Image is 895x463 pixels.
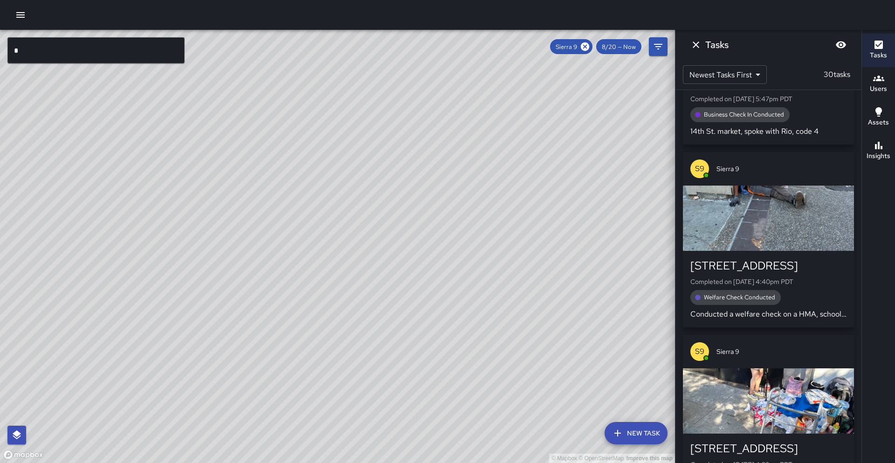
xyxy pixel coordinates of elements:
span: Business Check In Conducted [698,111,790,118]
p: 30 tasks [820,69,854,80]
button: Insights [862,134,895,168]
p: Completed on [DATE] 4:40pm PDT [690,277,847,286]
button: New Task [605,422,668,444]
button: Assets [862,101,895,134]
button: Blur [832,35,850,54]
span: 8/20 — Now [596,43,641,51]
span: Welfare Check Conducted [698,293,781,301]
h6: Assets [868,117,889,128]
button: Users [862,67,895,101]
button: Tasks [862,34,895,67]
button: Dismiss [687,35,705,54]
p: Conducted a welfare check on a HMA, school needed anything and they said no I’m fine, code 4 Secu... [690,309,847,320]
h6: Insights [867,151,890,161]
span: Sierra 9 [550,43,583,51]
div: Newest Tasks First [683,65,767,84]
button: Filters [649,37,668,56]
h6: Tasks [870,50,887,61]
div: Sierra 9 [550,39,592,54]
span: Sierra 9 [716,164,847,173]
button: S9Sierra 9[STREET_ADDRESS]Completed on [DATE] 4:40pm PDTWelfare Check ConductedConducted a welfar... [683,152,854,327]
p: S9 [695,163,704,174]
p: 14th St. market, spoke with Rio, code 4 [690,126,847,137]
p: S9 [695,346,704,357]
h6: Users [870,84,887,94]
div: [STREET_ADDRESS] [690,441,847,456]
p: Completed on [DATE] 5:47pm PDT [690,94,847,104]
h6: Tasks [705,37,729,52]
div: [STREET_ADDRESS] [690,258,847,273]
span: Sierra 9 [716,347,847,356]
